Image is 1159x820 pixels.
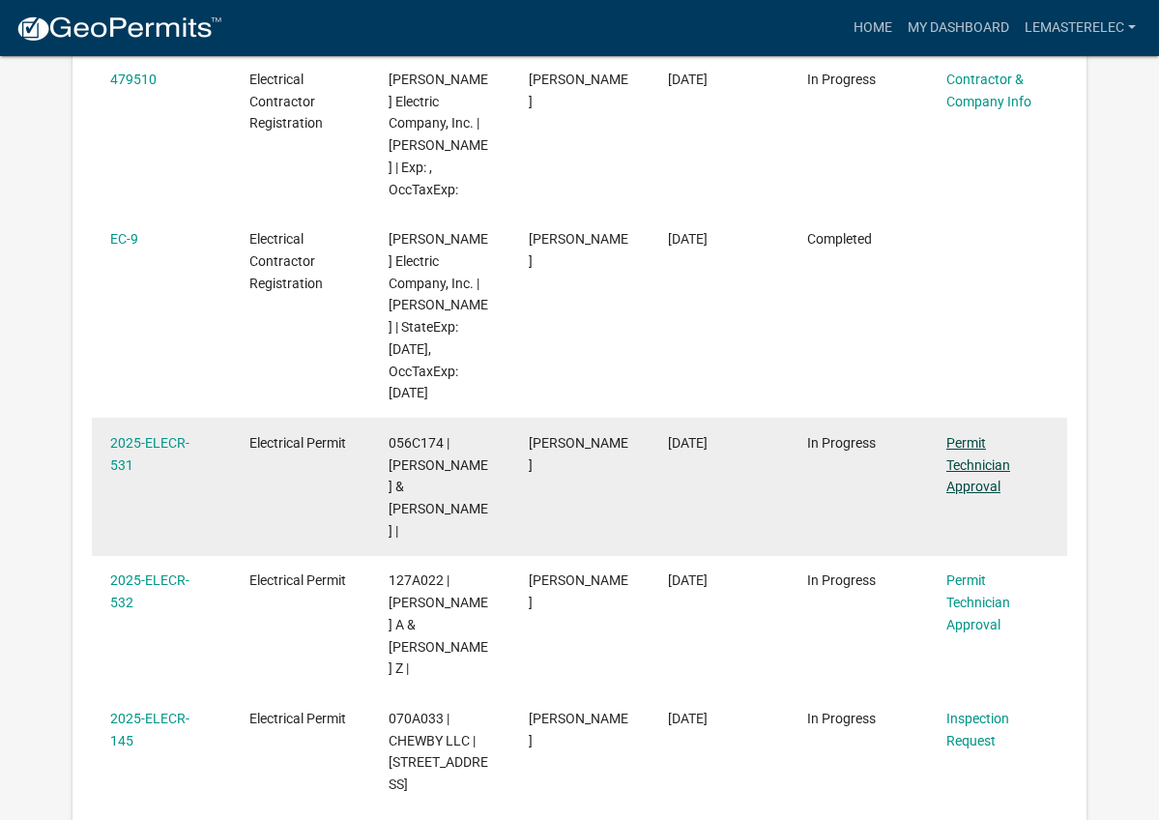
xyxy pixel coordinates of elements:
a: Permit Technician Approval [946,435,1010,495]
a: 2025-ELECR-532 [110,572,189,610]
a: Home [846,10,900,46]
span: In Progress [807,572,876,588]
a: EC-9 [110,231,138,247]
a: 479510 [110,72,157,87]
span: Dennis Lemaster [529,435,628,473]
a: 2025-ELECR-531 [110,435,189,473]
span: 070A033 | CHEWBY LLC | 230 River Cove Ridge [389,711,488,792]
span: 09/16/2025 [668,72,708,87]
span: Electrical Contractor Registration [249,231,323,291]
span: Dennis Lemaster [529,572,628,610]
span: 056C174 | SMITH MATTHEW J & LYNNE M | [389,435,488,539]
span: Electrical Permit [249,711,346,726]
span: 03/13/2025 [668,711,708,726]
a: 2025-ELECR-145 [110,711,189,748]
span: 127A022 | CHADWICK CRAIG A & TREVA Z | [389,572,488,676]
span: In Progress [807,435,876,451]
span: Electrical Permit [249,435,346,451]
span: Lemaster Electric Company, Inc. | Dennis Lemaster | StateExp: 06/30/2026, OccTaxExp: 12/31/2025 [389,231,488,400]
span: Lemaster Electric Company, Inc. | Dennis Lemaster | Exp: , OccTaxExp: [389,72,488,197]
span: Electrical Permit [249,572,346,588]
span: Completed [807,231,872,247]
span: Dennis Lemaster [529,231,628,269]
span: Electrical Contractor Registration [249,72,323,132]
span: Dennis Lemaster [529,711,628,748]
span: Dennis Lemaster [529,72,628,109]
span: 09/16/2025 [668,435,708,451]
a: Inspection Request [946,711,1009,748]
a: Lemasterelec [1017,10,1144,46]
span: In Progress [807,72,876,87]
span: In Progress [807,711,876,726]
a: Contractor & Company Info [946,72,1031,109]
a: Permit Technician Approval [946,572,1010,632]
a: My Dashboard [900,10,1017,46]
span: 09/16/2025 [668,231,708,247]
span: 09/16/2025 [668,572,708,588]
